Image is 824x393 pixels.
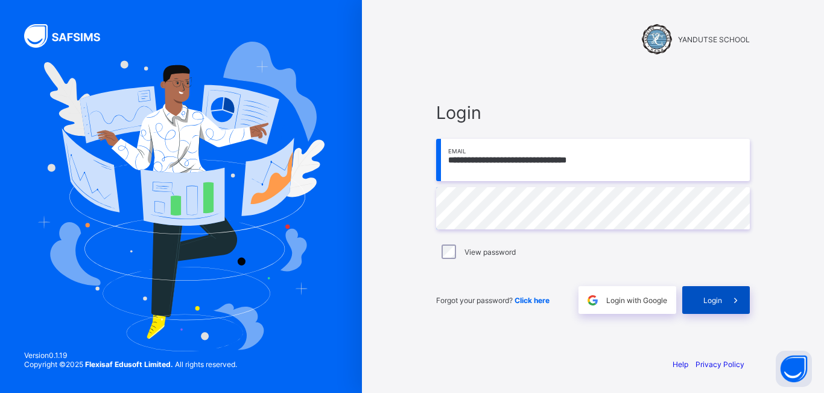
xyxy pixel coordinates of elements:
a: Privacy Policy [696,360,744,369]
img: SAFSIMS Logo [24,24,115,48]
a: Click here [515,296,550,305]
span: Login [436,102,750,123]
span: Version 0.1.19 [24,351,237,360]
a: Help [673,360,688,369]
img: google.396cfc9801f0270233282035f929180a.svg [586,293,600,307]
label: View password [464,248,516,257]
span: Copyright © 2025 All rights reserved. [24,360,237,369]
span: Login [703,296,722,305]
span: YANDUTSE SCHOOL [678,35,750,44]
span: Login with Google [606,296,667,305]
strong: Flexisaf Edusoft Limited. [85,360,173,369]
img: Hero Image [37,42,325,351]
button: Open asap [776,351,812,387]
span: Forgot your password? [436,296,550,305]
